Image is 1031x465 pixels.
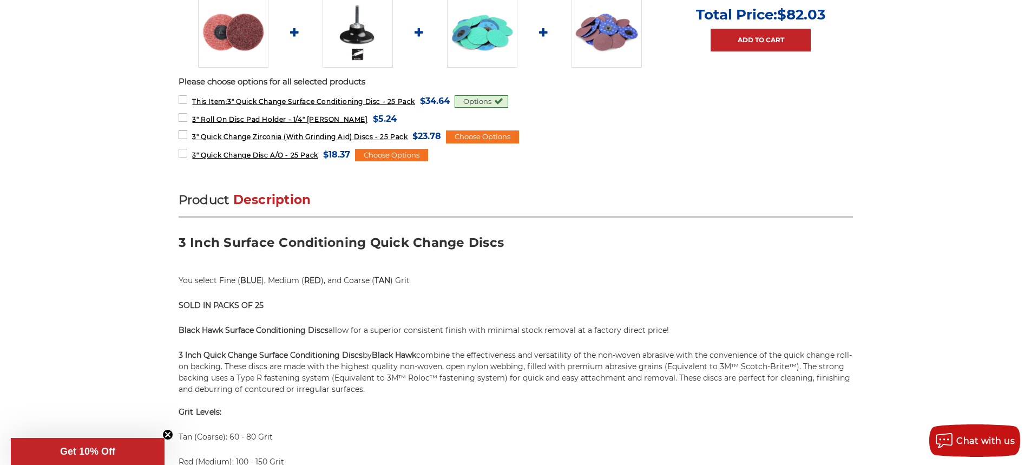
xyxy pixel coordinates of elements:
[696,6,825,23] p: Total Price:
[179,350,853,395] p: by combine the effectiveness and versatility of the non-woven abrasive with the convenience of th...
[179,300,264,310] strong: SOLD IN PACKS OF 25
[777,6,825,23] span: $82.03
[446,130,519,143] div: Choose Options
[179,407,222,417] span: Grit Levels:
[192,133,408,141] span: 3" Quick Change Zirconia (With Grinding Aid) Discs - 25 Pack
[192,151,318,159] span: 3" Quick Change Disc A/O - 25 Pack
[412,129,441,143] span: $23.78
[355,149,428,162] div: Choose Options
[420,94,450,108] span: $34.64
[929,424,1020,457] button: Chat with us
[373,112,397,126] span: $5.24
[179,234,853,259] h3: 3 Inch Surface Conditioning Quick Change Discs
[179,350,363,360] strong: 3 Inch Quick Change Surface Conditioning Discs
[372,350,416,360] strong: Black Hawk
[240,276,261,285] strong: BLUE
[179,325,853,336] p: allow for a superior consistent finish with minimal stock removal at a factory direct price!
[179,325,329,335] strong: Black Hawk Surface Conditioning Discs
[192,97,415,106] span: 3" Quick Change Surface Conditioning Disc - 25 Pack
[956,436,1015,446] span: Chat with us
[192,115,367,123] span: 3" Roll On Disc Pad Holder - 1/4" [PERSON_NAME]
[60,446,115,457] span: Get 10% Off
[179,431,853,443] p: Tan (Coarse): 60 - 80 Grit
[233,192,311,207] span: Description
[179,192,229,207] span: Product
[304,276,321,285] strong: RED
[11,438,165,465] div: Get 10% OffClose teaser
[179,275,853,286] p: You select Fine ( ), Medium ( ), and Coarse ( ) Grit
[375,276,390,285] strong: TAN
[323,147,350,162] span: $18.37
[455,95,508,108] div: Options
[179,76,853,88] p: Please choose options for all selected products
[711,29,811,51] a: Add to Cart
[162,429,173,440] button: Close teaser
[192,97,227,106] strong: This Item:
